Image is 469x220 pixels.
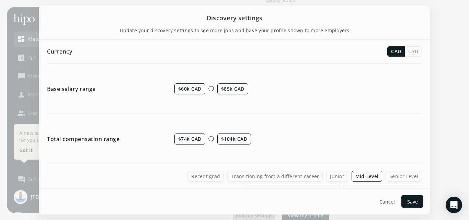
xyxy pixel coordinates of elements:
label: Recent grad [187,171,224,182]
h1: Ideal level [47,186,171,195]
h1: Currency [47,47,171,56]
button: CAD [387,46,405,57]
h2: Discovery settings [39,5,430,39]
button: Cancel [376,195,398,208]
label: Manager, no prior experience [343,185,422,196]
span: Cancel [379,198,395,205]
label: Mid-Level [352,171,382,182]
label: Transitioning from a different career [227,171,323,182]
button: USD [405,46,422,57]
h1: Total compensation range [47,135,171,143]
span: $60k CAD [174,83,205,94]
span: $74k CAD [174,134,205,144]
span: Save [407,198,418,205]
span: Update your discovery settings to see more jobs and have your profile shown to more employers [46,27,423,34]
button: Save [401,195,423,208]
div: Open Intercom Messenger [446,197,462,213]
span: $104k CAD [217,134,251,144]
h1: Base salary range [47,85,171,93]
label: Junior [326,171,348,182]
label: Senior Level [386,171,422,182]
span: $85k CAD [217,83,248,94]
label: Individual Contributor and Manager [246,185,340,196]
